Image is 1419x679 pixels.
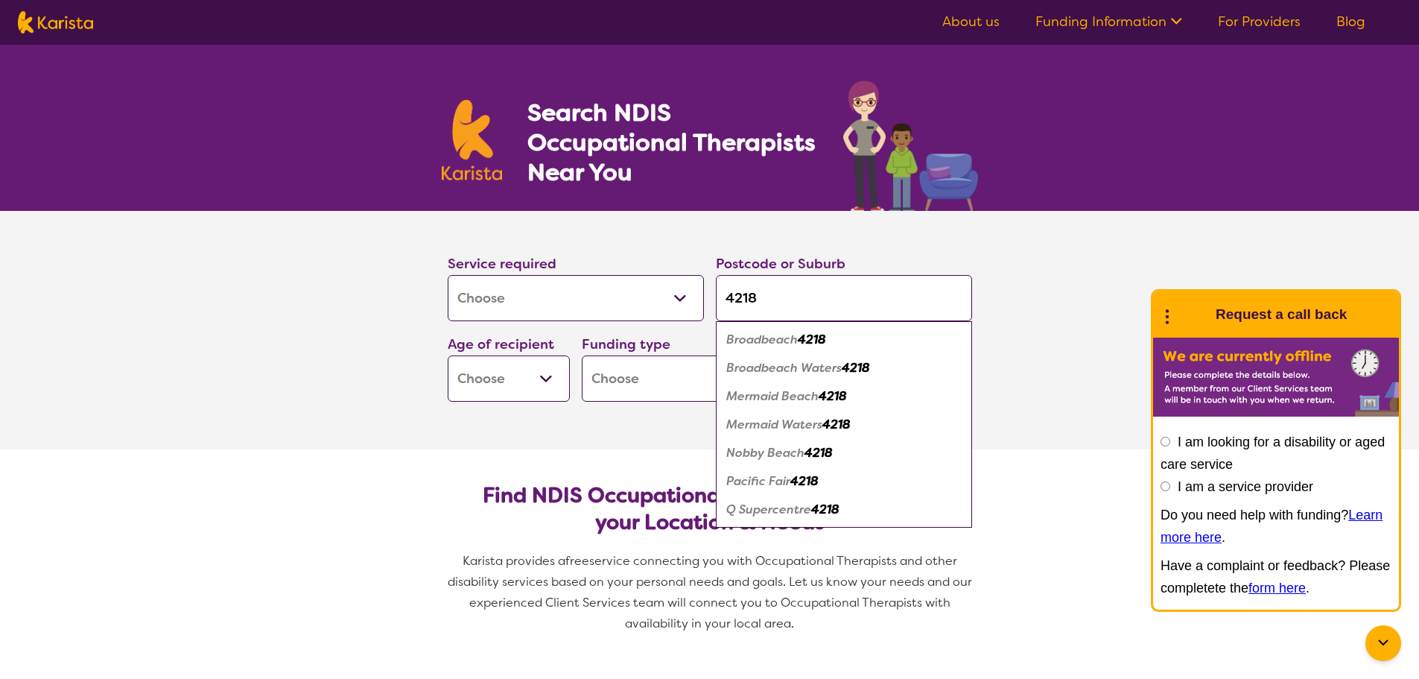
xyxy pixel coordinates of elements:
[811,502,839,517] em: 4218
[460,482,960,536] h2: Find NDIS Occupational Therapists based on your Location & Needs
[442,100,503,180] img: Karista logo
[726,332,798,347] em: Broadbeach
[723,382,965,411] div: Mermaid Beach 4218
[726,502,811,517] em: Q Supercentre
[723,467,965,496] div: Pacific Fair 4218
[819,388,847,404] em: 4218
[842,360,870,376] em: 4218
[726,388,819,404] em: Mermaid Beach
[448,335,554,353] label: Age of recipient
[448,553,975,631] span: service connecting you with Occupational Therapists and other disability services based on your p...
[1178,479,1313,494] label: I am a service provider
[723,411,965,439] div: Mermaid Waters 4218
[1216,303,1347,326] h1: Request a call back
[726,445,804,461] em: Nobby Beach
[1336,13,1365,31] a: Blog
[716,275,972,321] input: Type
[1248,581,1306,596] a: form here
[790,473,819,489] em: 4218
[843,80,978,211] img: occupational-therapy
[804,445,833,461] em: 4218
[565,553,589,569] span: free
[723,439,965,467] div: Nobby Beach 4218
[726,360,842,376] em: Broadbeach Waters
[798,332,826,347] em: 4218
[1035,13,1182,31] a: Funding Information
[18,11,93,34] img: Karista logo
[726,417,822,432] em: Mermaid Waters
[1161,555,1391,599] p: Have a complaint or feedback? Please completete the .
[942,13,1000,31] a: About us
[527,98,817,187] h1: Search NDIS Occupational Therapists Near You
[726,473,790,489] em: Pacific Fair
[582,335,670,353] label: Funding type
[1153,338,1399,417] img: Karista offline chat form to request call back
[1218,13,1301,31] a: For Providers
[723,496,965,524] div: Q Supercentre 4218
[723,326,965,354] div: Broadbeach 4218
[1161,504,1391,549] p: Do you need help with funding? .
[1161,435,1385,472] label: I am looking for a disability or aged care service
[448,255,556,273] label: Service required
[1177,300,1207,329] img: Karista
[723,354,965,382] div: Broadbeach Waters 4218
[822,417,851,432] em: 4218
[463,553,565,569] span: Karista provides a
[716,255,845,273] label: Postcode or Suburb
